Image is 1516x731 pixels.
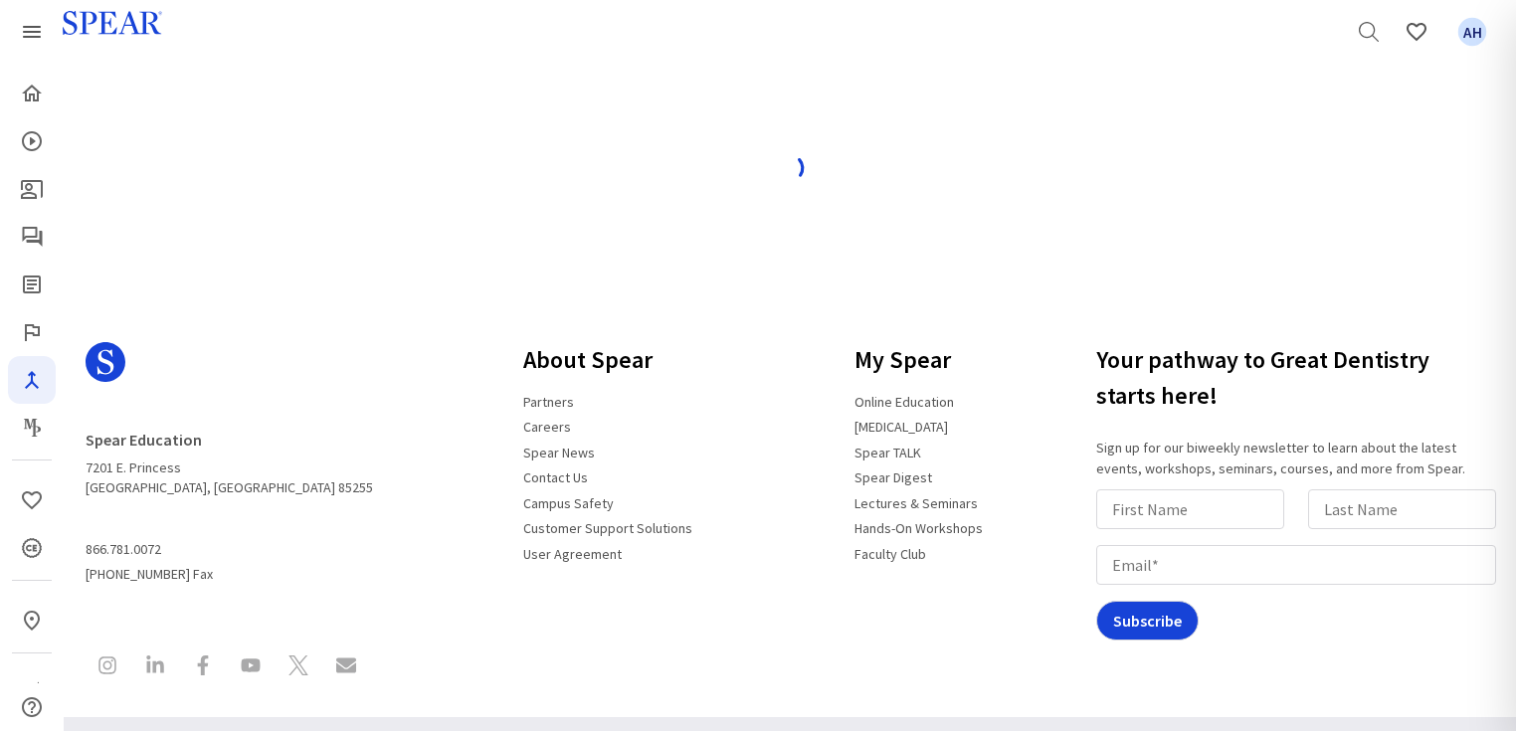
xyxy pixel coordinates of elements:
[8,476,56,524] a: Favorites
[511,460,600,494] a: Contact Us
[8,8,56,56] a: Spear Products
[511,436,607,469] a: Spear News
[8,669,56,717] a: My Study Club
[8,165,56,213] a: Patient Education
[1096,489,1284,529] input: First Name
[1096,334,1504,422] h3: Your pathway to Great Dentistry starts here!
[843,537,938,571] a: Faculty Club
[86,533,173,567] a: 866.781.0072
[8,597,56,644] a: In-Person & Virtual
[1096,601,1199,640] input: Subscribe
[181,643,225,692] a: Spear Education on Facebook
[86,533,373,584] span: [PHONE_NUMBER] Fax
[8,356,56,404] a: Navigator Pro
[8,524,56,572] a: CE Credits
[98,123,1481,142] h4: Loading
[8,117,56,165] a: Courses
[1393,8,1440,56] a: Favorites
[1345,8,1393,56] a: Search
[86,643,129,692] a: Spear Education on Instagram
[1458,18,1487,47] span: AH
[1308,489,1496,529] input: Last Name
[324,643,368,692] a: Contact Spear Education
[86,342,125,382] svg: Spear Logo
[843,460,944,494] a: Spear Digest
[843,385,966,419] a: Online Education
[511,537,634,571] a: User Agreement
[843,410,960,444] a: [MEDICAL_DATA]
[511,334,704,386] h3: About Spear
[511,410,583,444] a: Careers
[843,511,995,545] a: Hands-On Workshops
[774,152,806,184] img: spinner-blue.svg
[8,404,56,452] a: Masters Program
[8,308,56,356] a: Faculty Club Elite
[511,511,704,545] a: Customer Support Solutions
[1448,8,1496,56] a: Favorites
[8,213,56,261] a: Spear Talk
[8,683,56,731] a: Help
[8,261,56,308] a: Spear Digest
[843,334,995,386] h3: My Spear
[277,643,320,692] a: Spear Education on X
[843,436,933,469] a: Spear TALK
[511,385,586,419] a: Partners
[86,422,214,457] a: Spear Education
[229,643,273,692] a: Spear Education on YouTube
[511,486,626,520] a: Campus Safety
[8,70,56,117] a: Home
[1096,438,1504,479] p: Sign up for our biweekly newsletter to learn about the latest events, workshops, seminars, course...
[86,334,373,406] a: Spear Logo
[86,422,373,497] address: 7201 E. Princess [GEOGRAPHIC_DATA], [GEOGRAPHIC_DATA] 85255
[133,643,177,692] a: Spear Education on LinkedIn
[843,486,990,520] a: Lectures & Seminars
[1096,545,1496,585] input: Email*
